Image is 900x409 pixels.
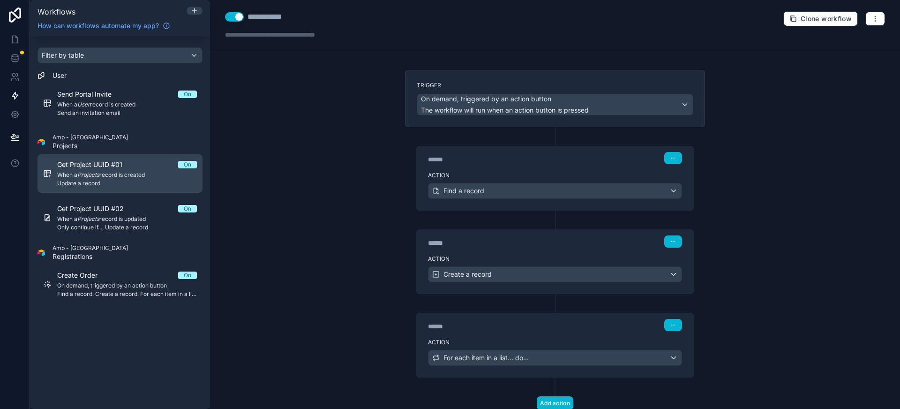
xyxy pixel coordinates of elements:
[428,255,682,263] label: Action
[783,11,858,26] button: Clone workflow
[34,21,174,30] a: How can workflows automate my app?
[37,21,159,30] span: How can workflows automate my app?
[417,94,693,115] button: On demand, triggered by an action buttonThe workflow will run when an action button is pressed
[428,350,682,366] button: For each item in a list... do...
[428,183,682,199] button: Find a record
[801,15,852,23] span: Clone workflow
[417,82,693,89] label: Trigger
[421,94,551,104] span: On demand, triggered by an action button
[428,266,682,282] button: Create a record
[428,339,682,346] label: Action
[421,106,589,114] span: The workflow will run when an action button is pressed
[428,172,682,179] label: Action
[37,7,75,16] span: Workflows
[443,186,484,196] span: Find a record
[443,353,529,363] span: For each item in a list... do...
[443,270,492,279] span: Create a record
